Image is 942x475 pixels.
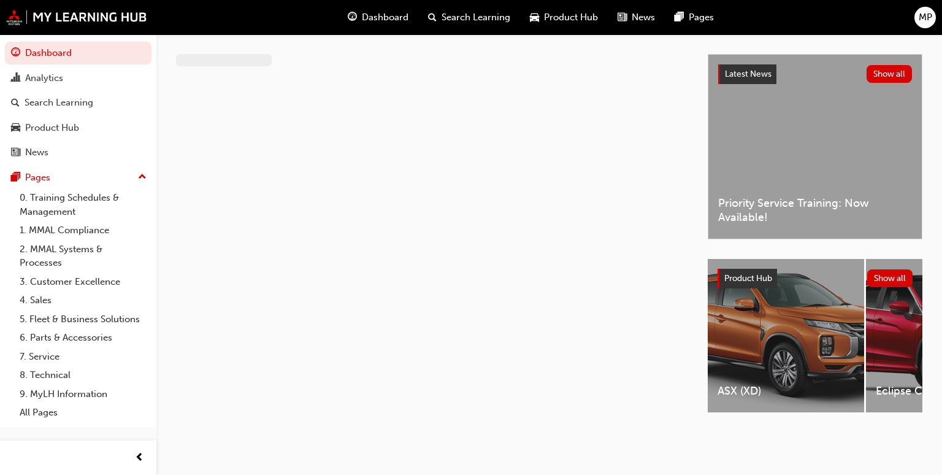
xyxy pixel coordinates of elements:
[5,39,151,166] button: DashboardAnalyticsSearch LearningProduct HubNews
[6,9,147,25] img: mmal
[718,269,913,288] a: Product HubShow all
[418,5,520,30] a: search-iconSearch Learning
[708,54,922,239] a: Latest NewsShow allPriority Service Training: Now Available!
[25,121,79,135] div: Product Hub
[5,91,151,114] a: Search Learning
[5,166,151,189] button: Pages
[428,10,437,25] span: search-icon
[11,48,20,59] span: guage-icon
[15,240,151,272] a: 2. MMAL Systems & Processes
[15,328,151,347] a: 6. Parts & Accessories
[520,5,608,30] a: car-iconProduct Hub
[11,123,20,134] span: car-icon
[5,117,151,139] a: Product Hub
[25,71,63,85] div: Analytics
[675,10,684,25] span: pages-icon
[11,147,20,158] span: news-icon
[5,141,151,164] a: News
[15,385,151,404] a: 9. MyLH Information
[25,145,48,160] div: News
[15,221,151,240] a: 1. MMAL Compliance
[724,273,772,284] span: Product Hub
[362,10,408,25] span: Dashboard
[338,5,418,30] a: guage-iconDashboard
[15,188,151,221] a: 0. Training Schedules & Management
[11,172,20,183] span: pages-icon
[15,310,151,329] a: 5. Fleet & Business Solutions
[718,196,912,224] span: Priority Service Training: Now Available!
[718,384,854,398] span: ASX (XD)
[708,259,864,412] a: ASX (XD)
[867,65,913,83] button: Show all
[15,291,151,310] a: 4. Sales
[665,5,724,30] a: pages-iconPages
[25,96,93,110] div: Search Learning
[25,171,50,185] div: Pages
[632,10,655,25] span: News
[530,10,539,25] span: car-icon
[348,10,357,25] span: guage-icon
[5,67,151,90] a: Analytics
[544,10,598,25] span: Product Hub
[15,403,151,422] a: All Pages
[11,98,20,109] span: search-icon
[618,10,627,25] span: news-icon
[138,169,147,185] span: up-icon
[15,272,151,292] a: 3. Customer Excellence
[15,347,151,366] a: 7. Service
[15,366,151,385] a: 8. Technical
[914,7,936,28] button: MP
[442,10,510,25] span: Search Learning
[11,73,20,84] span: chart-icon
[135,450,144,466] span: prev-icon
[689,10,714,25] span: Pages
[867,269,913,287] button: Show all
[5,42,151,64] a: Dashboard
[725,69,772,79] span: Latest News
[919,10,932,25] span: MP
[718,64,912,84] a: Latest NewsShow all
[608,5,665,30] a: news-iconNews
